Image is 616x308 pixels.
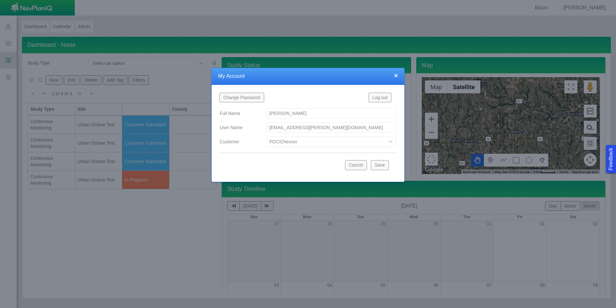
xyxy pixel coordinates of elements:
button: Save [371,160,389,170]
label: Customer [215,136,261,148]
button: Change Password [219,93,264,102]
button: close [394,72,398,79]
button: Cancel [345,160,367,170]
label: User Name [215,122,261,133]
h4: My Account [218,73,398,80]
label: Full Name [215,108,261,119]
button: Log out [369,93,391,102]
